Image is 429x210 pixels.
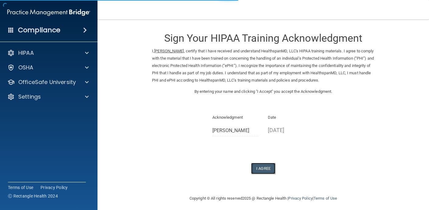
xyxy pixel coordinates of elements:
[18,79,76,86] p: OfficeSafe University
[7,93,89,100] a: Settings
[8,184,33,191] a: Terms of Use
[7,49,89,57] a: HIPAA
[18,64,34,71] p: OSHA
[41,184,68,191] a: Privacy Policy
[18,93,41,100] p: Settings
[7,6,90,19] img: PMB logo
[152,33,374,44] h3: Sign Your HIPAA Training Acknowledgment
[314,196,337,201] a: Terms of Use
[251,163,275,174] button: I Agree
[152,189,374,208] div: Copyright © All rights reserved 2025 @ Rectangle Health | |
[18,26,60,34] h4: Compliance
[154,49,184,53] ins: [PERSON_NAME]
[152,47,374,84] p: I, , certify that I have received and understand HealthspanMD, LLC's HIPAA training materials. I ...
[8,193,58,199] span: Ⓒ Rectangle Health 2024
[212,125,259,136] input: Full Name
[7,79,89,86] a: OfficeSafe University
[152,88,374,95] p: By entering your name and clicking "I Accept" you accept the Acknowledgment.
[7,64,89,71] a: OSHA
[268,125,314,135] p: [DATE]
[268,114,314,121] p: Date
[288,196,312,201] a: Privacy Policy
[18,49,34,57] p: HIPAA
[212,114,259,121] p: Acknowledgment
